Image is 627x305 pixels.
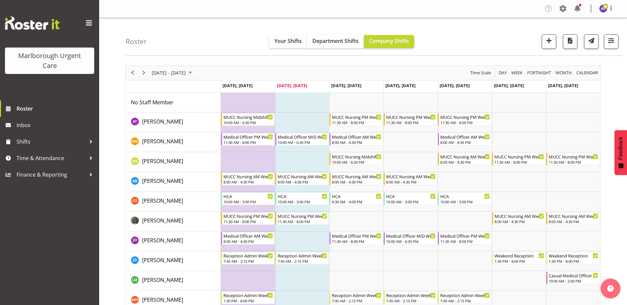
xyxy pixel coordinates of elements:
[126,212,221,231] td: Gloria Varghese resource
[494,159,544,165] div: 11:30 AM - 8:00 PM
[332,140,381,145] div: 8:00 AM - 4:30 PM
[278,173,327,180] div: MUCC Nursing AM Weekday
[275,173,329,185] div: Andrew Brooks"s event - MUCC Nursing AM Weekday Begin From Tuesday, September 23, 2025 at 8:00:00...
[440,298,490,303] div: 7:45 AM - 2:15 PM
[12,51,88,71] div: Marlborough Urgent Care
[330,153,383,165] div: Alysia Newman-Woods"s event - MUCC Nursing Midshift Begin From Wednesday, September 24, 2025 at 1...
[575,69,599,77] button: Month
[142,217,183,224] span: [PERSON_NAME]
[223,140,273,145] div: 11:30 AM - 8:00 PM
[440,153,490,160] div: MUCC Nursing AM Weekday
[332,120,381,125] div: 11:30 AM - 8:00 PM
[498,69,508,77] button: Timeline Day
[332,153,381,160] div: MUCC Nursing Midshift
[614,130,627,175] button: Feedback - Show survey
[126,271,221,291] td: Luqman Mohd Jani resource
[332,239,381,244] div: 11:30 AM - 8:00 PM
[307,35,364,48] button: Department Shifts
[142,237,183,244] span: [PERSON_NAME]
[278,133,327,140] div: Medical Officer MID Weekday
[492,252,546,264] div: Josephine Godinez"s event - Weekend Reception Begin From Saturday, September 27, 2025 at 1:30:00 ...
[278,213,327,219] div: MUCC Nursing PM Weekday
[440,140,490,145] div: 8:00 AM - 4:30 PM
[438,291,491,304] div: Margret Hall"s event - Reception Admin Weekday AM Begin From Friday, September 26, 2025 at 7:45:0...
[278,179,327,185] div: 8:00 AM - 4:30 PM
[151,69,195,77] button: September 2025
[126,192,221,212] td: Cordelia Davies resource
[223,239,273,244] div: 8:00 AM - 4:30 PM
[548,83,578,88] span: [DATE], [DATE]
[555,69,573,77] button: Timeline Month
[126,132,221,152] td: Alexandra Madigan resource
[494,219,544,224] div: 8:00 AM - 4:30 PM
[223,232,273,239] div: Medical Officer AM Weekday
[223,133,273,140] div: Medical Officer PM Weekday
[142,236,183,244] a: [PERSON_NAME]
[126,231,221,251] td: Jenny O'Donnell resource
[223,173,273,180] div: MUCC Nursing AM Weekday
[278,252,327,259] div: Reception Admin Weekday AM
[126,251,221,271] td: Josephine Godinez resource
[139,69,148,77] button: Next
[275,252,329,264] div: Josephine Godinez"s event - Reception Admin Weekday AM Begin From Tuesday, September 23, 2025 at ...
[492,153,546,165] div: Alysia Newman-Woods"s event - MUCC Nursing PM Weekends Begin From Saturday, September 27, 2025 at...
[549,219,598,224] div: 8:00 AM - 4:30 PM
[221,133,275,146] div: Alexandra Madigan"s event - Medical Officer PM Weekday Begin From Monday, September 22, 2025 at 1...
[438,232,491,245] div: Jenny O'Donnell"s event - Medical Officer PM Weekday Begin From Friday, September 26, 2025 at 11:...
[222,83,253,88] span: [DATE], [DATE]
[330,192,383,205] div: Cordelia Davies"s event - HCA Begin From Wednesday, September 24, 2025 at 9:30:00 AM GMT+12:00 En...
[223,219,273,224] div: 11:30 AM - 8:00 PM
[223,120,273,125] div: 10:00 AM - 6:30 PM
[126,152,221,172] td: Alysia Newman-Woods resource
[131,98,174,106] a: No Staff Member
[223,298,273,303] div: 1:30 PM - 8:00 PM
[510,69,524,77] button: Timeline Week
[386,179,436,185] div: 8:00 AM - 4:30 PM
[364,35,414,48] button: Company Shifts
[618,137,624,160] span: Feedback
[223,252,273,259] div: Reception Admin Weekday AM
[438,192,491,205] div: Cordelia Davies"s event - HCA Begin From Friday, September 26, 2025 at 10:00:00 AM GMT+12:00 Ends...
[223,199,273,204] div: 10:00 AM - 3:00 PM
[275,133,329,146] div: Alexandra Madigan"s event - Medical Officer MID Weekday Begin From Tuesday, September 23, 2025 at...
[604,34,618,49] button: Filter Shifts
[542,34,556,49] button: Add a new shift
[128,69,137,77] button: Previous
[278,219,327,224] div: 11:30 AM - 8:00 PM
[142,118,183,125] span: [PERSON_NAME]
[549,159,598,165] div: 11:30 AM - 8:00 PM
[138,66,149,80] div: next period
[149,66,196,80] div: September 22 - 28, 2025
[332,114,381,120] div: MUCC Nursing PM Weekday
[332,292,381,298] div: Reception Admin Weekday AM
[369,37,409,45] span: Company Shifts
[278,199,327,204] div: 10:00 AM - 3:00 PM
[142,177,183,185] span: [PERSON_NAME]
[142,217,183,224] a: [PERSON_NAME]
[386,292,436,298] div: Reception Admin Weekday AM
[549,252,598,259] div: Weekend Reception
[332,199,381,204] div: 9:30 AM - 4:00 PM
[221,232,275,245] div: Jenny O'Donnell"s event - Medical Officer AM Weekday Begin From Monday, September 22, 2025 at 8:0...
[386,239,436,244] div: 10:00 AM - 6:30 PM
[221,252,275,264] div: Josephine Godinez"s event - Reception Admin Weekday AM Begin From Monday, September 22, 2025 at 7...
[151,69,186,77] span: [DATE] - [DATE]
[385,83,415,88] span: [DATE], [DATE]
[440,120,490,125] div: 11:30 AM - 8:00 PM
[5,17,59,30] img: Rosterit website logo
[386,193,436,199] div: HCA
[142,118,183,125] a: [PERSON_NAME]
[549,278,598,284] div: 10:00 AM - 2:00 PM
[386,199,436,204] div: 10:00 AM - 3:00 PM
[277,83,307,88] span: [DATE], [DATE]
[142,276,183,284] a: [PERSON_NAME]
[527,69,552,77] span: Fortnight
[563,34,577,49] button: Download a PDF of the roster according to the set date range.
[127,66,138,80] div: previous period
[278,258,327,264] div: 7:45 AM - 2:15 PM
[223,114,273,120] div: MUCC Nursing Midshift
[223,258,273,264] div: 7:45 AM - 2:15 PM
[221,113,275,126] div: Agnes Tyson"s event - MUCC Nursing Midshift Begin From Monday, September 22, 2025 at 10:00:00 AM ...
[494,252,544,259] div: Weekend Reception
[17,137,86,147] span: Shifts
